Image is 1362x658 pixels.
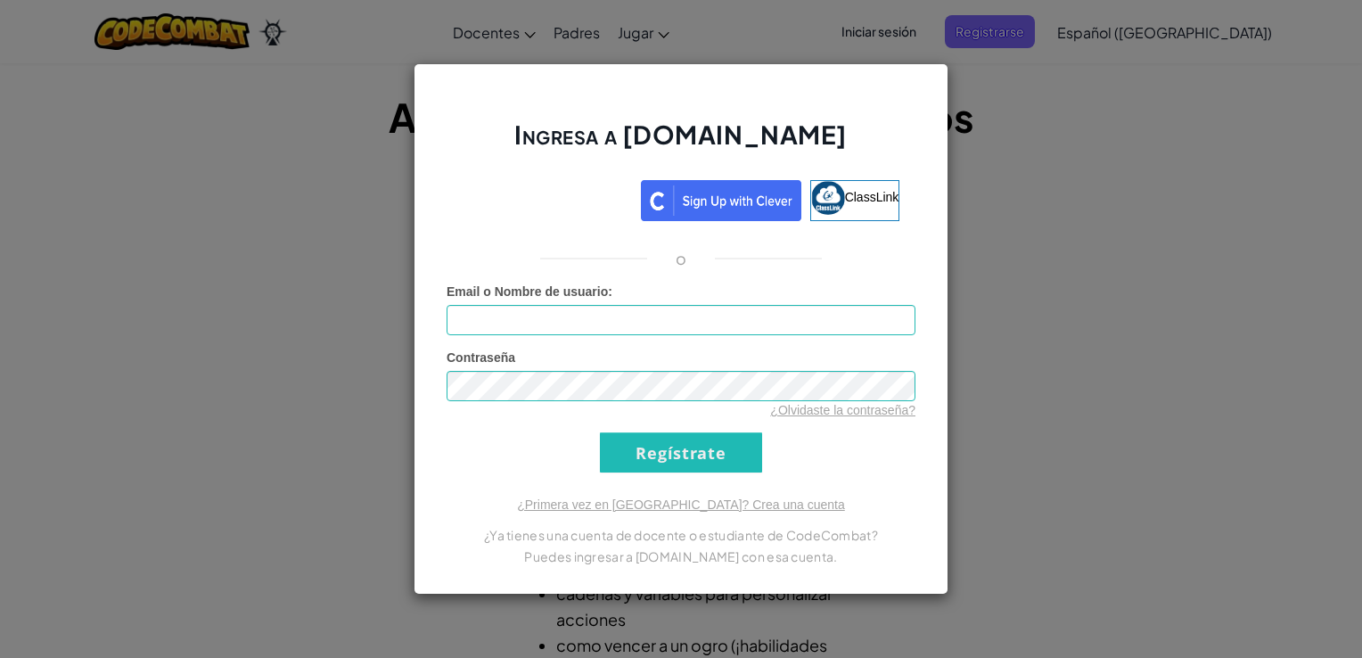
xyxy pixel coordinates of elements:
img: clever_sso_button@2x.png [641,180,801,221]
h2: Ingresa a [DOMAIN_NAME] [447,118,915,169]
span: ClassLink [845,190,899,204]
iframe: Botón de Acceder con Google [454,178,641,218]
p: o [676,248,686,269]
img: classlink-logo-small.png [811,181,845,215]
label: : [447,283,612,300]
span: Contraseña [447,350,515,365]
p: Puedes ingresar a [DOMAIN_NAME] con esa cuenta. [447,546,915,567]
span: Email o Nombre de usuario [447,284,608,299]
input: Regístrate [600,432,762,473]
a: ¿Olvidaste la contraseña? [770,403,915,417]
iframe: Diálogo de Acceder con Google [996,18,1344,225]
a: ¿Primera vez en [GEOGRAPHIC_DATA]? Crea una cuenta [517,498,845,512]
p: ¿Ya tienes una cuenta de docente o estudiante de CodeCombat? [447,524,915,546]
